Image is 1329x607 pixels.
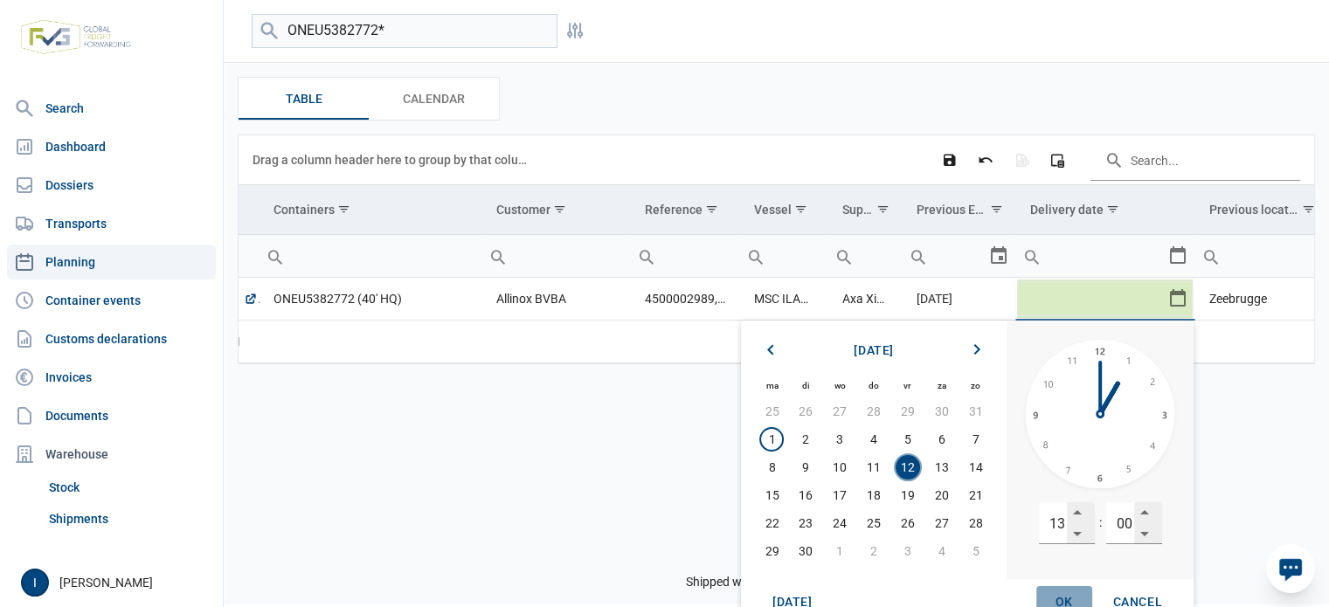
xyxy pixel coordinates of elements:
[740,278,828,321] td: MSC ILARIA
[822,575,826,590] span: -
[903,185,1016,235] td: Column Previous ETA
[7,398,216,433] a: Documents
[42,472,216,503] a: Stock
[403,88,465,109] span: Calendar
[705,203,718,216] span: Show filter options for column 'Reference'
[842,203,874,217] div: Suppliers
[496,203,550,217] div: Customer
[482,235,631,277] input: Filter cell
[631,185,740,235] td: Column Reference
[1105,203,1118,216] span: Show filter options for column 'Delivery date'
[7,91,216,126] a: Search
[482,185,631,235] td: Column Customer
[1194,235,1328,277] input: Filter cell
[260,235,482,277] input: Filter cell
[903,235,934,277] div: Search box
[686,575,815,590] span: Shipped with ❤️ by FVG
[252,14,557,48] input: Search planning
[631,235,740,277] input: Filter cell
[903,235,988,277] input: Filter cell
[740,235,828,278] td: Filter cell
[239,135,1314,363] div: Data grid with 1 rows and 11 columns
[1015,235,1166,277] input: Filter cell
[1166,235,1187,277] div: Select
[260,185,482,235] td: Column Containers
[7,129,216,164] a: Dashboard
[286,88,322,109] span: Table
[7,283,216,318] a: Container events
[7,321,216,356] a: Customs declarations
[989,203,1002,216] span: Show filter options for column 'Previous ETA'
[253,146,533,174] div: Drag a column header here to group by that column
[260,278,482,321] td: ONEU5382772 (40' HQ)
[1015,235,1194,278] td: Filter cell
[553,203,566,216] span: Show filter options for column 'Customer'
[987,235,1008,277] div: Select
[828,235,860,277] div: Search box
[1302,203,1315,216] span: Show filter options for column 'Previous location'
[740,235,772,277] div: Search box
[42,503,216,535] a: Shipments
[631,278,740,321] td: 4500002989,4500002989,4500003006,4500003093,4500002741,4500002791,4500002791,4500002837,450000283...
[740,185,828,235] td: Column Vessel
[934,144,966,176] div: Save changes
[7,437,216,472] div: Warehouse
[260,235,482,278] td: Filter cell
[14,13,138,61] img: FVG - Global freight forwarding
[1166,278,1187,320] div: Select
[7,360,216,395] a: Invoices
[482,235,514,277] div: Search box
[1194,235,1328,278] td: Filter cell
[1194,278,1328,321] td: Zeebrugge
[794,203,807,216] span: Show filter options for column 'Vessel'
[917,203,987,217] div: Previous ETA
[828,278,903,321] td: Axa Xinxing Stainless Steel Co., Ltd.
[7,168,216,203] a: Dossiers
[253,135,1300,184] div: Data grid toolbar
[740,235,828,277] input: Filter cell
[21,569,49,597] button: I
[970,144,1001,176] div: Discard changes
[876,203,889,216] span: Show filter options for column 'Suppliers'
[631,235,740,278] td: Filter cell
[7,206,216,241] a: Transports
[631,235,662,277] div: Search box
[1029,203,1103,217] div: Delivery date
[337,203,350,216] span: Show filter options for column 'Containers'
[1090,139,1300,181] input: Search in the data grid
[828,235,903,277] input: Filter cell
[645,203,703,217] div: Reference
[1015,278,1166,320] input: Column Delivery date
[482,278,631,321] td: Allinox BVBA
[903,278,1016,321] td: [DATE]
[903,235,1016,278] td: Filter cell
[482,235,631,278] td: Filter cell
[828,235,903,278] td: Filter cell
[828,185,903,235] td: Column Suppliers
[7,245,216,279] a: Planning
[1042,144,1073,176] div: Column Chooser
[21,569,212,597] div: [PERSON_NAME]
[1015,235,1047,277] div: Search box
[1194,235,1226,277] div: Search box
[195,290,258,307] a: 149513
[754,203,792,217] div: Vessel
[260,235,291,277] div: Search box
[1194,185,1328,235] td: Column Previous location
[1015,185,1194,235] td: Column Delivery date
[273,203,335,217] div: Containers
[1208,203,1299,217] div: Previous location
[833,576,868,590] span: v1.1.34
